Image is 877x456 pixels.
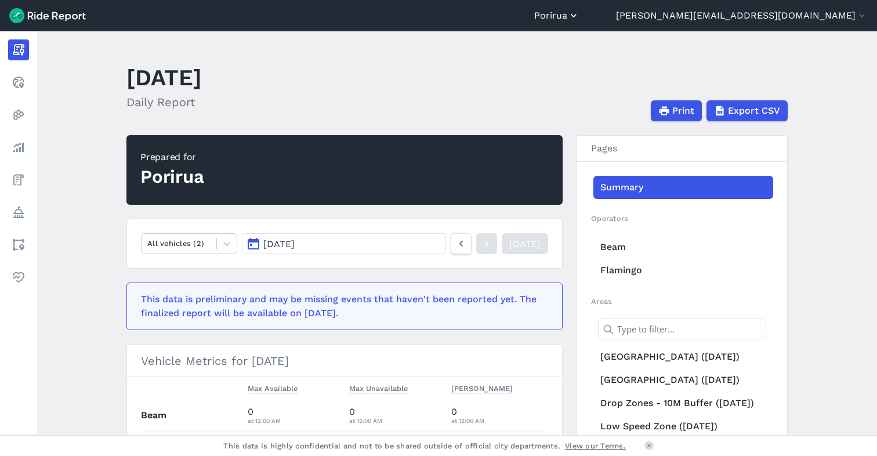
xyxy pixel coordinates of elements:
[651,100,702,121] button: Print
[591,296,773,307] h2: Areas
[126,61,202,93] h1: [DATE]
[8,169,29,190] a: Fees
[593,176,773,199] a: Summary
[672,104,694,118] span: Print
[141,292,541,320] div: This data is preliminary and may be missing events that haven't been reported yet. The finalized ...
[593,392,773,415] a: Drop Zones - 10M Buffer ([DATE])
[141,400,243,432] th: Beam
[140,164,204,190] div: Porirua
[451,382,513,393] span: [PERSON_NAME]
[8,72,29,93] a: Realtime
[8,267,29,288] a: Health
[577,136,787,162] h3: Pages
[126,93,202,111] h2: Daily Report
[534,9,579,23] button: Porirua
[728,104,780,118] span: Export CSV
[349,382,408,393] span: Max Unavailable
[263,238,295,249] span: [DATE]
[248,382,298,396] button: Max Available
[593,236,773,259] a: Beam
[565,440,626,451] a: View our Terms.
[598,319,766,339] input: Type to filter...
[8,202,29,223] a: Policy
[8,39,29,60] a: Report
[706,100,788,121] button: Export CSV
[242,233,446,254] button: [DATE]
[593,415,773,438] a: Low Speed Zone ([DATE])
[349,382,408,396] button: Max Unavailable
[451,415,549,426] div: at 12:00 AM
[502,233,548,254] a: [DATE]
[616,9,868,23] button: [PERSON_NAME][EMAIL_ADDRESS][DOMAIN_NAME]
[593,259,773,282] a: Flamingo
[9,8,86,23] img: Ride Report
[591,213,773,224] h2: Operators
[349,405,442,426] div: 0
[593,345,773,368] a: [GEOGRAPHIC_DATA] ([DATE])
[127,345,562,377] h3: Vehicle Metrics for [DATE]
[248,415,340,426] div: at 12:00 AM
[593,368,773,392] a: [GEOGRAPHIC_DATA] ([DATE])
[248,382,298,393] span: Max Available
[451,382,513,396] button: [PERSON_NAME]
[140,150,204,164] div: Prepared for
[8,234,29,255] a: Areas
[8,104,29,125] a: Heatmaps
[349,415,442,426] div: at 12:00 AM
[8,137,29,158] a: Analyze
[451,405,549,426] div: 0
[248,405,340,426] div: 0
